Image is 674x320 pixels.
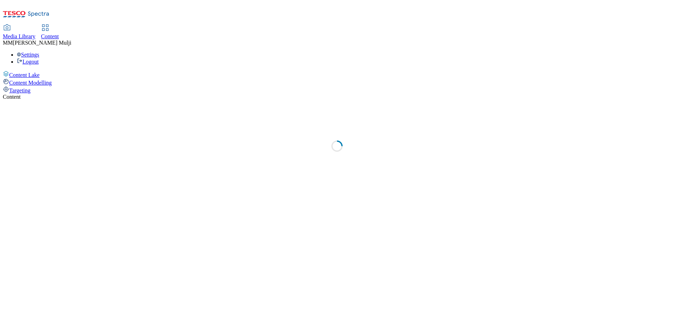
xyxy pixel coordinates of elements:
span: [PERSON_NAME] Mulji [13,40,71,46]
a: Content Lake [3,71,671,78]
span: MM [3,40,13,46]
span: Targeting [9,87,31,93]
a: Media Library [3,25,35,40]
a: Logout [17,59,39,65]
a: Targeting [3,86,671,94]
a: Settings [17,52,39,58]
span: Content Lake [9,72,40,78]
span: Content Modelling [9,80,52,86]
div: Content [3,94,671,100]
a: Content [41,25,59,40]
span: Content [41,33,59,39]
span: Media Library [3,33,35,39]
a: Content Modelling [3,78,671,86]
